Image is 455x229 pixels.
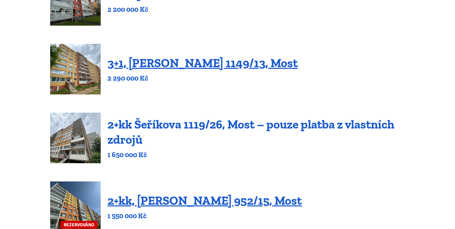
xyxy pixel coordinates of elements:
p: 1 550 000 Kč [107,211,302,221]
p: 2 200 000 Kč [107,5,253,14]
a: 2+kk Šeříkova 1119/26, Most – pouze platba z vlastních zdrojů [107,117,394,147]
p: 1 650 000 Kč [107,150,405,160]
a: 3+1, [PERSON_NAME] 1149/13, Most [107,56,298,70]
a: 2+kk, [PERSON_NAME] 952/15, Most [107,193,302,208]
span: REZERVOVÁNO [61,221,97,229]
p: 2 290 000 Kč [107,74,298,83]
